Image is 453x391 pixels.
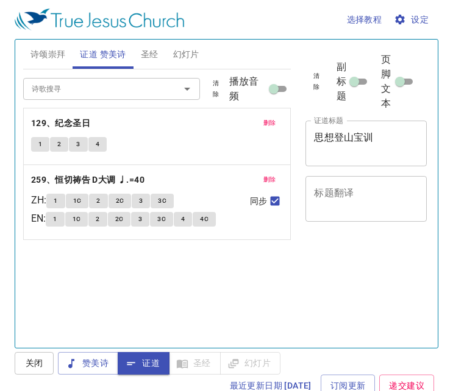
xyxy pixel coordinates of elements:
[138,214,142,225] span: 3
[31,193,46,208] p: ZH :
[131,212,149,227] button: 3
[342,9,387,31] button: 选择教程
[54,195,57,206] span: 1
[96,214,99,225] span: 2
[337,60,346,104] span: 副标题
[15,9,184,30] img: True Jesus Church
[391,9,433,31] button: 设定
[173,47,199,62] span: 幻灯片
[69,137,87,152] button: 3
[256,116,284,130] button: 删除
[68,356,109,371] span: 赞美诗
[141,47,159,62] span: 圣经
[76,139,80,150] span: 3
[31,137,49,152] button: 1
[31,211,46,226] p: EN :
[38,139,42,150] span: 1
[381,52,393,111] span: 页脚文本
[24,356,44,371] span: 关闭
[109,194,132,208] button: 2C
[88,212,107,227] button: 2
[66,194,89,208] button: 1C
[150,212,173,227] button: 3C
[88,137,107,152] button: 4
[200,214,209,225] span: 4C
[65,212,88,227] button: 1C
[80,47,126,62] span: 证道 赞美诗
[210,78,222,100] span: 清除
[305,69,327,94] button: 清除
[73,214,81,225] span: 1C
[250,195,267,208] span: 同步
[46,194,65,208] button: 1
[118,352,169,375] button: 证道
[256,172,284,187] button: 删除
[89,194,107,208] button: 2
[116,195,124,206] span: 2C
[174,212,192,227] button: 4
[179,80,196,97] button: Open
[157,214,166,225] span: 3C
[193,212,216,227] button: 4C
[263,118,276,129] span: 删除
[396,12,429,27] span: 设定
[57,139,61,150] span: 2
[314,132,418,155] textarea: 思想登山宝训
[96,139,99,150] span: 4
[96,195,100,206] span: 2
[31,172,147,188] button: 259、恒切祷告 D大调 ♩.=40
[15,352,54,375] button: 关闭
[50,137,68,152] button: 2
[139,195,143,206] span: 3
[108,212,131,227] button: 2C
[181,214,185,225] span: 4
[127,356,160,371] span: 证道
[115,214,124,225] span: 2C
[347,12,382,27] span: 选择教程
[73,195,82,206] span: 1C
[202,76,229,102] button: 清除
[31,116,90,131] b: 129、纪念圣日
[151,194,174,208] button: 3C
[46,212,64,227] button: 1
[229,74,266,104] span: 播放音频
[313,71,320,93] span: 清除
[31,116,93,131] button: 129、纪念圣日
[158,195,166,206] span: 3C
[263,174,276,185] span: 删除
[301,234,404,352] iframe: from-child
[31,172,144,188] b: 259、恒切祷告 D大调 ♩.=40
[132,194,150,208] button: 3
[58,352,118,375] button: 赞美诗
[30,47,66,62] span: 诗颂崇拜
[53,214,57,225] span: 1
